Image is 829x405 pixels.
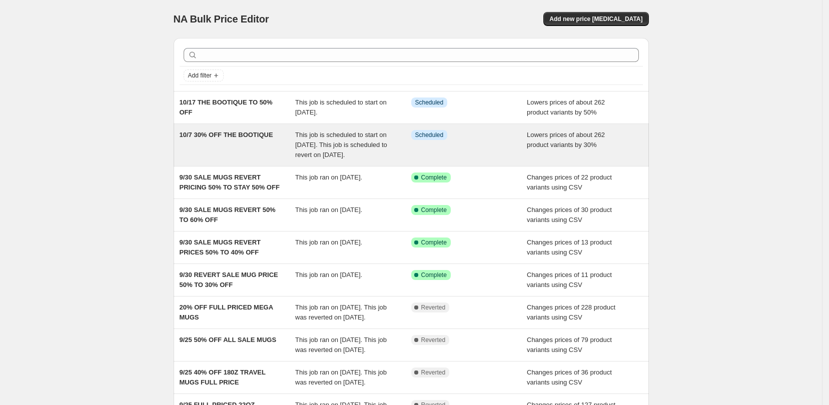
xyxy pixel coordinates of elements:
span: Changes prices of 228 product variants using CSV [527,303,615,321]
span: This job ran on [DATE]. This job was reverted on [DATE]. [295,336,387,353]
span: Changes prices of 36 product variants using CSV [527,368,612,386]
span: This job ran on [DATE]. [295,173,362,181]
span: Scheduled [415,131,444,139]
span: 20% OFF FULL PRICED MEGA MUGS [180,303,273,321]
span: This job ran on [DATE]. This job was reverted on [DATE]. [295,368,387,386]
span: Complete [421,271,447,279]
span: Changes prices of 30 product variants using CSV [527,206,612,223]
span: Changes prices of 22 product variants using CSV [527,173,612,191]
span: 9/30 SALE MUGS REVERT PRICES 50% TO 40% OFF [180,238,261,256]
button: Add filter [184,69,224,81]
span: This job ran on [DATE]. [295,238,362,246]
span: This job ran on [DATE]. [295,271,362,278]
span: Changes prices of 11 product variants using CSV [527,271,612,288]
span: Reverted [421,368,446,376]
span: Add filter [188,71,212,79]
span: 10/7 30% OFF THE BOOTIQUE [180,131,273,138]
span: Complete [421,206,447,214]
span: 9/25 50% OFF ALL SALE MUGS [180,336,277,343]
span: NA Bulk Price Editor [174,13,269,24]
span: Lowers prices of about 262 product variants by 30% [527,131,605,148]
span: Scheduled [415,98,444,106]
span: Complete [421,173,447,181]
span: 9/30 SALE MUGS REVERT 50% TO 60% OFF [180,206,276,223]
span: This job ran on [DATE]. [295,206,362,213]
span: Changes prices of 13 product variants using CSV [527,238,612,256]
span: 9/30 SALE MUGS REVERT PRICING 50% TO STAY 50% OFF [180,173,280,191]
span: This job ran on [DATE]. This job was reverted on [DATE]. [295,303,387,321]
span: Add new price [MEDICAL_DATA] [549,15,642,23]
span: Reverted [421,336,446,344]
span: 9/30 REVERT SALE MUG PRICE 50% TO 30% OFF [180,271,278,288]
span: Changes prices of 79 product variants using CSV [527,336,612,353]
span: Reverted [421,303,446,311]
span: This job is scheduled to start on [DATE]. This job is scheduled to revert on [DATE]. [295,131,387,158]
span: 9/25 40% OFF 180Z TRAVEL MUGS FULL PRICE [180,368,266,386]
span: Complete [421,238,447,246]
span: 10/17 THE BOOTIQUE TO 50% OFF [180,98,273,116]
button: Add new price [MEDICAL_DATA] [543,12,648,26]
span: Lowers prices of about 262 product variants by 50% [527,98,605,116]
span: This job is scheduled to start on [DATE]. [295,98,387,116]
